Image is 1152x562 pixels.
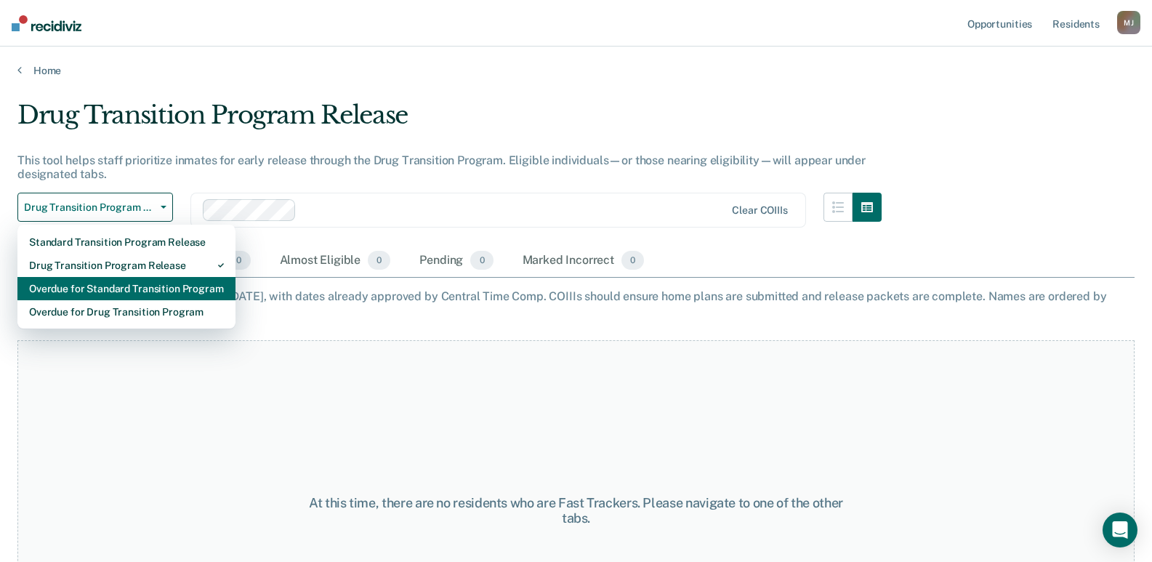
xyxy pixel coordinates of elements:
div: M J [1117,11,1140,34]
div: Fast Tracker cases have a release date [DATE], with dates already approved by Central Time Comp. ... [17,289,1135,317]
div: At this time, there are no residents who are Fast Trackers. Please navigate to one of the other t... [297,495,855,526]
div: Pending0 [416,245,496,277]
div: Marked Incorrect0 [520,245,648,277]
span: Drug Transition Program Release [24,201,155,214]
span: 0 [621,251,644,270]
div: Almost Eligible0 [277,245,394,277]
div: Clear COIIIs [732,204,787,217]
div: Drug Transition Program Release [17,100,882,142]
div: Standard Transition Program Release [29,230,224,254]
div: Open Intercom Messenger [1103,513,1137,547]
span: 0 [470,251,493,270]
div: This tool helps staff prioritize inmates for early release through the Drug Transition Program. E... [17,153,882,181]
div: Overdue for Standard Transition Program [29,277,224,300]
img: Recidiviz [12,15,81,31]
button: MJ [1117,11,1140,34]
div: Overdue for Drug Transition Program [29,300,224,324]
span: 0 [227,251,250,270]
span: 0 [368,251,390,270]
button: Drug Transition Program Release [17,193,173,222]
div: Drug Transition Program Release [29,254,224,277]
a: Home [17,64,1135,77]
